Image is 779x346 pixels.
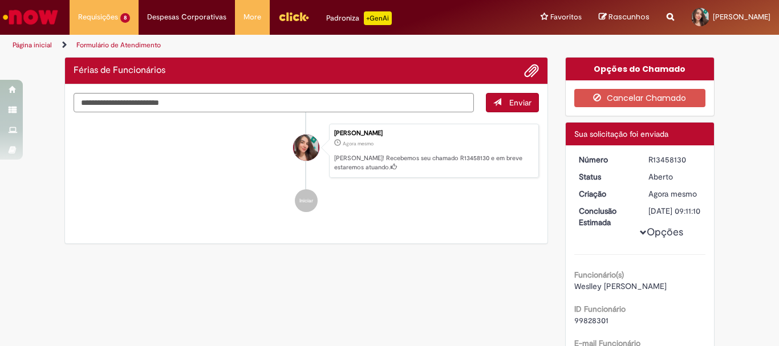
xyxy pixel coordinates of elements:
li: Maria Eduarda Bichara Gondim de Azeredo [74,124,539,178]
span: More [244,11,261,23]
p: +GenAi [364,11,392,25]
div: Padroniza [326,11,392,25]
div: [PERSON_NAME] [334,130,533,137]
img: ServiceNow [1,6,60,29]
span: Favoritos [550,11,582,23]
time: 28/08/2025 14:11:06 [648,189,697,199]
p: [PERSON_NAME]! Recebemos seu chamado R13458130 e em breve estaremos atuando. [334,154,533,172]
ul: Histórico de tíquete [74,112,539,224]
dt: Conclusão Estimada [570,205,640,228]
time: 28/08/2025 14:11:06 [343,140,374,147]
dt: Número [570,154,640,165]
span: Sua solicitação foi enviada [574,129,668,139]
span: Requisições [78,11,118,23]
span: Agora mesmo [648,189,697,199]
span: Agora mesmo [343,140,374,147]
b: Funcionário(s) [574,270,624,280]
dt: Criação [570,188,640,200]
a: Formulário de Atendimento [76,40,161,50]
span: [PERSON_NAME] [713,12,770,22]
a: Rascunhos [599,12,650,23]
div: Aberto [648,171,701,182]
ul: Trilhas de página [9,35,511,56]
button: Adicionar anexos [524,63,539,78]
button: Cancelar Chamado [574,89,706,107]
div: Opções do Chamado [566,58,715,80]
div: R13458130 [648,154,701,165]
span: Weslley [PERSON_NAME] [574,281,667,291]
textarea: Digite sua mensagem aqui... [74,93,474,112]
img: click_logo_yellow_360x200.png [278,8,309,25]
h2: Férias de Funcionários Histórico de tíquete [74,66,165,76]
a: Página inicial [13,40,52,50]
div: Maria Eduarda Bichara Gondim de Azeredo [293,135,319,161]
span: Enviar [509,97,531,108]
b: ID Funcionário [574,304,626,314]
span: 8 [120,13,130,23]
span: Despesas Corporativas [147,11,226,23]
span: Rascunhos [608,11,650,22]
div: [DATE] 09:11:10 [648,205,701,217]
div: 28/08/2025 14:11:06 [648,188,701,200]
dt: Status [570,171,640,182]
button: Enviar [486,93,539,112]
span: 99828301 [574,315,608,325]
